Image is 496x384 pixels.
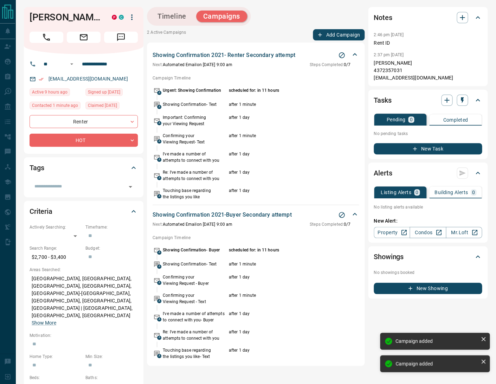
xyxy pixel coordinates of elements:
[374,248,482,265] div: Showings
[153,211,291,219] p: Showing Confirmation 2021-Buyer Secondary attempt
[157,121,161,125] span: A
[147,29,186,40] p: 2 Active Campaigns
[85,375,138,381] p: Baths:
[229,169,336,182] p: after 1 day
[229,274,336,287] p: after 1 day
[30,245,82,251] p: Search Range:
[386,117,405,122] p: Pending
[374,227,410,238] a: Property
[163,261,227,267] p: Showing Confirmation- Text
[30,102,82,111] div: Sat Aug 16 2025
[374,12,392,23] h2: Notes
[374,59,482,82] p: [PERSON_NAME] 4372357031 [EMAIL_ADDRESS][DOMAIN_NAME]
[153,235,359,241] p: Campaign Timeline
[310,222,344,227] span: Steps Completed:
[374,9,482,26] div: Notes
[163,133,227,145] p: Confirming your Viewing Request- Text
[153,222,163,227] span: Next:
[229,87,336,94] p: scheduled for: in 11 hours
[310,221,350,228] p: 0 / 7
[163,87,227,94] p: Urgent: Showing Confirmation
[39,77,44,82] svg: Email Verified
[336,210,347,220] button: Stop Campaign
[157,299,161,303] span: A
[310,62,350,68] p: 0 / 7
[153,62,163,67] span: Next:
[374,269,482,276] p: No showings booked
[163,329,227,341] p: Re: I've made a number of attempts to connect with you
[163,114,227,127] p: Important: Confirming your Viewing Request
[125,182,135,192] button: Open
[374,204,482,210] p: No listing alerts available
[157,354,161,358] span: A
[67,32,101,43] span: Email
[163,101,227,108] p: Showing Confirmation- Text
[229,133,336,145] p: after 1 minute
[229,151,336,164] p: after 1 day
[374,92,482,109] div: Tasks
[30,332,138,339] p: Motivation:
[310,62,344,67] span: Steps Completed:
[410,227,446,238] a: Condos
[229,311,336,323] p: after 1 day
[163,292,227,305] p: Confirming your Viewing Request - Text
[30,273,138,329] p: [GEOGRAPHIC_DATA], [GEOGRAPHIC_DATA], [GEOGRAPHIC_DATA], [GEOGRAPHIC_DATA], [GEOGRAPHIC_DATA]-[GE...
[381,190,411,195] p: Listing Alerts
[374,283,482,294] button: New Showing
[157,317,161,321] span: A
[157,264,161,269] span: A
[229,329,336,341] p: after 1 day
[104,32,138,43] span: Message
[30,206,52,217] h2: Criteria
[313,29,365,40] button: Add Campaign
[229,187,336,200] p: after 1 day
[30,251,82,263] p: $2,700 - $3,400
[30,134,138,147] div: HOT
[88,89,120,96] span: Signed up [DATE]
[85,102,138,111] div: Tue Mar 29 2022
[374,165,482,181] div: Alerts
[163,247,227,253] p: Showing Confirmation- Buyer
[30,115,138,128] div: Renter
[32,89,67,96] span: Active 9 hours ago
[153,75,359,81] p: Campaign Timeline
[150,11,193,22] button: Timeline
[112,15,117,20] div: property.ca
[157,335,161,340] span: A
[85,88,138,98] div: Mon Mar 28 2022
[374,167,392,179] h2: Alerts
[157,281,161,285] span: A
[153,62,232,68] p: Automated Email on [DATE] 9:00 am
[30,375,82,381] p: Beds:
[374,52,404,57] p: 2:37 pm [DATE]
[163,169,227,182] p: Re: I've made a number of attempts to connect with you
[157,250,161,255] span: A
[88,102,117,109] span: Claimed [DATE]
[30,88,82,98] div: Sat Aug 16 2025
[30,353,82,360] p: Home Type:
[32,102,78,109] span: Contacted 1 minute ago
[336,50,347,60] button: Stop Campaign
[32,319,56,327] button: Show More
[410,117,412,122] p: 0
[157,158,161,162] span: A
[229,114,336,127] p: after 1 day
[157,176,161,180] span: A
[374,217,482,225] p: New Alert:
[67,60,76,68] button: Open
[153,50,359,69] div: Showing Confirmation 2021- Renter Secondary attemptStop CampaignNext:Automated Emailon [DATE] 9:0...
[163,187,227,200] p: Touching base regarding the listings you like
[153,51,295,59] p: Showing Confirmation 2021- Renter Secondary attempt
[374,32,404,37] p: 2:46 pm [DATE]
[434,190,468,195] p: Building Alerts
[229,292,336,305] p: after 1 minute
[153,221,232,228] p: Automated Email on [DATE] 9:00 am
[374,128,482,139] p: No pending tasks
[443,117,468,122] p: Completed
[374,95,391,106] h2: Tasks
[395,361,478,366] div: Campaign added
[163,274,227,287] p: Confirming your Viewing Request - Buyer
[49,76,128,82] a: [EMAIL_ADDRESS][DOMAIN_NAME]
[153,209,359,229] div: Showing Confirmation 2021-Buyer Secondary attemptStop CampaignNext:Automated Emailon [DATE] 9:00 ...
[163,347,227,360] p: Touching base regarding the listings you like- Text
